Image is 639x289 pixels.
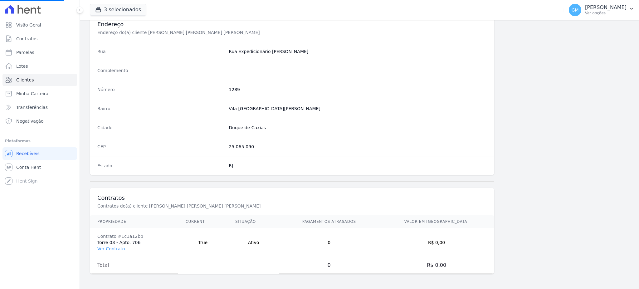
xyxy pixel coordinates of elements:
a: Transferências [2,101,77,114]
button: GM [PERSON_NAME] Ver opções [564,1,639,19]
a: Lotes [2,60,77,72]
dt: Número [97,86,224,93]
dt: Complemento [97,67,224,74]
th: Propriedade [90,215,178,228]
dt: Rua [97,48,224,55]
dt: Estado [97,163,224,169]
a: Contratos [2,32,77,45]
th: Pagamentos Atrasados [279,215,379,228]
td: R$ 0,00 [379,228,494,257]
dt: Cidade [97,125,224,131]
span: GM [572,8,579,12]
dd: RJ [229,163,487,169]
dd: Duque de Caxias [229,125,487,131]
h3: Endereço [97,21,487,28]
td: R$ 0,00 [379,257,494,274]
td: Total [90,257,178,274]
a: Recebíveis [2,147,77,160]
p: Ver opções [585,11,627,16]
span: Lotes [16,63,28,69]
a: Visão Geral [2,19,77,31]
span: Recebíveis [16,150,40,157]
td: 0 [279,228,379,257]
a: Minha Carteira [2,87,77,100]
span: Minha Carteira [16,91,48,97]
td: Torre 03 - Apto. 706 [90,228,178,257]
a: Negativação [2,115,77,127]
div: Plataformas [5,137,75,145]
a: Conta Hent [2,161,77,174]
a: Ver Contrato [97,246,125,251]
td: True [178,228,228,257]
dd: 1289 [229,86,487,93]
p: Endereço do(a) cliente [PERSON_NAME] [PERSON_NAME] [PERSON_NAME] [97,29,307,36]
dd: Rua Expedicionário [PERSON_NAME] [229,48,487,55]
dd: 25.065-090 [229,144,487,150]
button: 3 selecionados [90,4,146,16]
span: Transferências [16,104,48,110]
span: Contratos [16,36,37,42]
a: Clientes [2,74,77,86]
span: Negativação [16,118,44,124]
div: Contrato #1c1a12bb [97,233,171,239]
h3: Contratos [97,194,487,202]
span: Visão Geral [16,22,41,28]
td: Ativo [228,228,279,257]
a: Parcelas [2,46,77,59]
span: Clientes [16,77,34,83]
p: Contratos do(a) cliente [PERSON_NAME] [PERSON_NAME] [PERSON_NAME] [97,203,307,209]
span: Parcelas [16,49,34,56]
th: Current [178,215,228,228]
th: Valor em [GEOGRAPHIC_DATA] [379,215,494,228]
p: [PERSON_NAME] [585,4,627,11]
span: Conta Hent [16,164,41,170]
dt: CEP [97,144,224,150]
dd: Vila [GEOGRAPHIC_DATA][PERSON_NAME] [229,105,487,112]
dt: Bairro [97,105,224,112]
td: 0 [279,257,379,274]
th: Situação [228,215,279,228]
